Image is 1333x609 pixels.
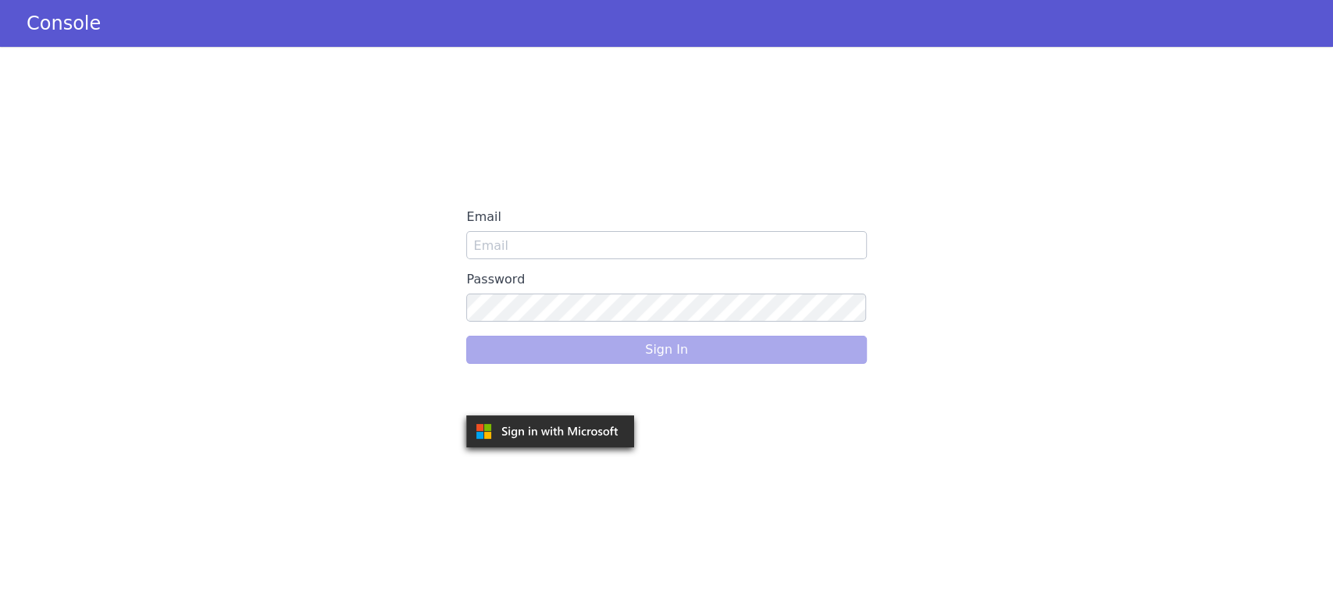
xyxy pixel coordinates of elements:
img: azure.svg [466,415,634,447]
a: Console [8,12,119,34]
input: Email [466,231,866,259]
iframe: Sign in with Google Button [458,376,646,411]
label: Email [466,203,866,231]
label: Password [466,265,866,294]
